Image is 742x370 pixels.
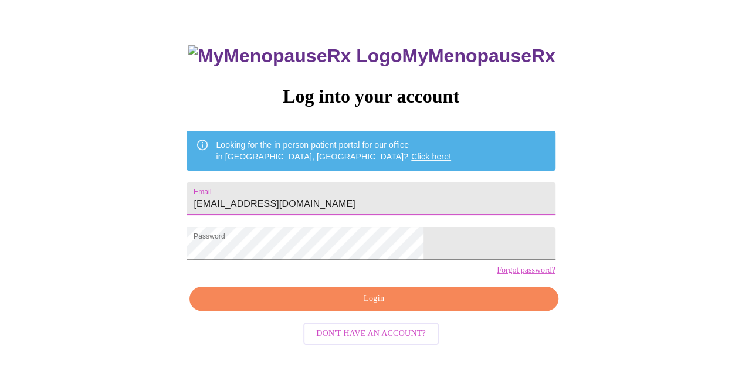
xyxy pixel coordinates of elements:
a: Forgot password? [497,266,555,275]
img: MyMenopauseRx Logo [188,45,402,67]
button: Don't have an account? [303,323,439,345]
div: Looking for the in person patient portal for our office in [GEOGRAPHIC_DATA], [GEOGRAPHIC_DATA]? [216,134,451,167]
a: Click here! [411,152,451,161]
h3: MyMenopauseRx [188,45,555,67]
a: Don't have an account? [300,328,442,338]
span: Login [203,291,544,306]
h3: Log into your account [187,86,555,107]
button: Login [189,287,558,311]
span: Don't have an account? [316,327,426,341]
